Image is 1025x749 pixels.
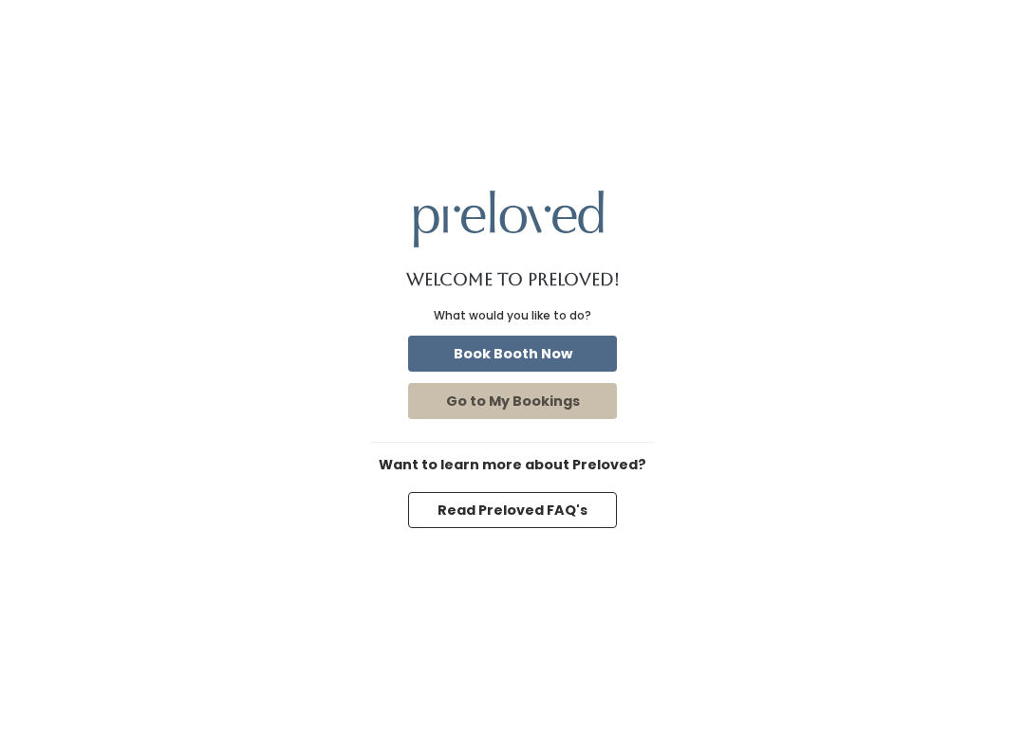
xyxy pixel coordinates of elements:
div: What would you like to do? [434,307,591,324]
button: Read Preloved FAQ's [408,492,617,528]
h1: Welcome to Preloved! [406,270,620,289]
h6: Want to learn more about Preloved? [370,458,655,473]
a: Go to My Bookings [404,379,621,423]
button: Go to My Bookings [408,383,617,419]
img: preloved logo [414,191,604,247]
button: Book Booth Now [408,336,617,372]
